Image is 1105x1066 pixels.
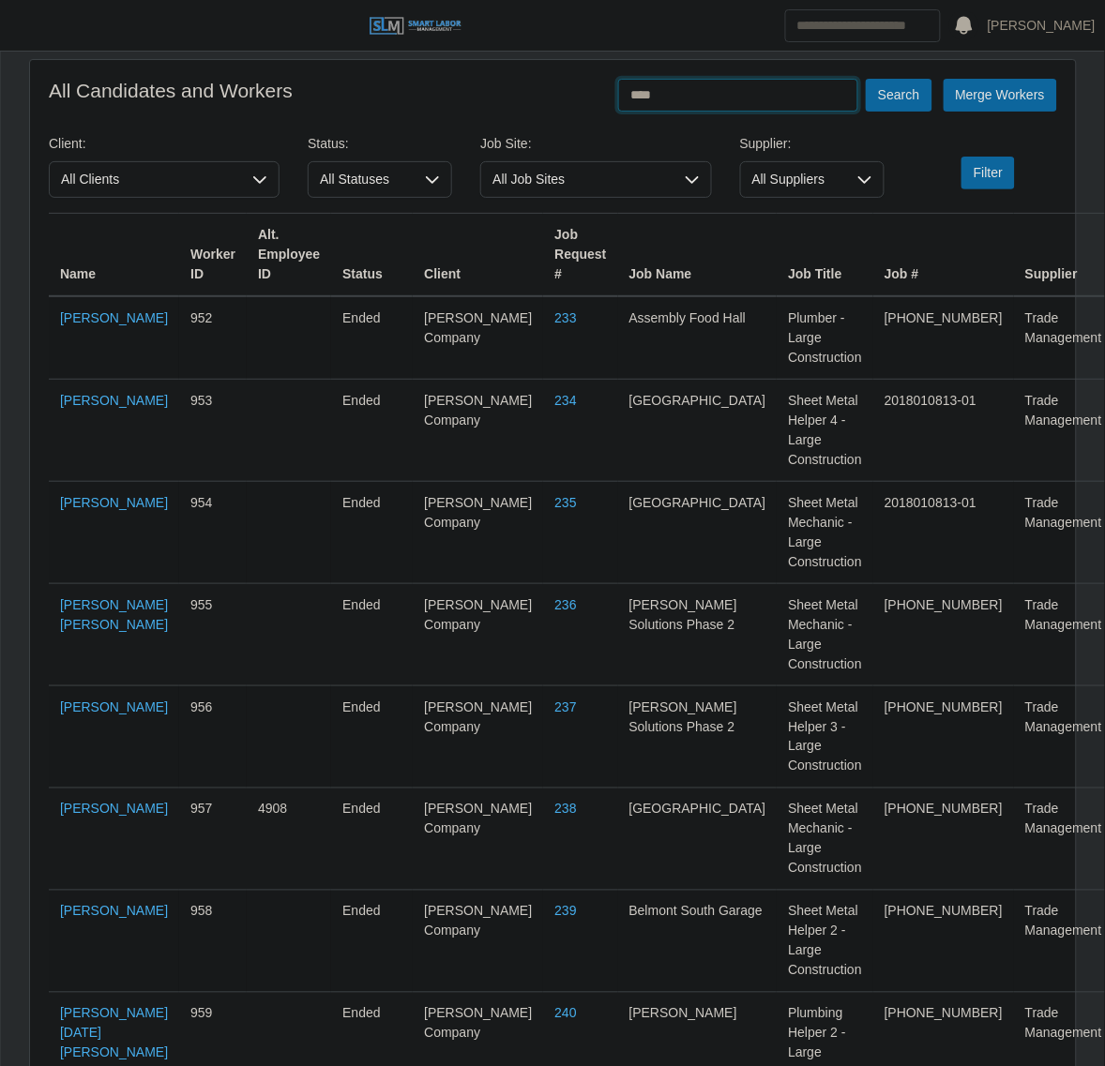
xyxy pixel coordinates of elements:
a: [PERSON_NAME] [60,310,168,325]
td: [PERSON_NAME] Company [413,482,543,584]
td: Plumber - Large Construction [777,296,873,380]
td: [PHONE_NUMBER] [873,686,1014,788]
td: [PERSON_NAME] Company [413,296,543,380]
td: [GEOGRAPHIC_DATA] [618,380,778,482]
td: 952 [179,296,247,380]
span: All Clients [50,162,241,197]
a: 235 [554,495,576,510]
a: [PERSON_NAME] [PERSON_NAME] [60,597,168,632]
td: [PERSON_NAME] Company [413,891,543,993]
td: Sheet Metal Mechanic - Large Construction [777,584,873,686]
td: ended [331,296,413,380]
td: Sheet Metal Helper 4 - Large Construction [777,380,873,482]
a: [PERSON_NAME] [60,495,168,510]
td: ended [331,891,413,993]
td: [PHONE_NUMBER] [873,584,1014,686]
a: 240 [554,1006,576,1021]
th: Alt. Employee ID [247,214,331,297]
a: [PERSON_NAME] [60,699,168,714]
td: [PERSON_NAME] Company [413,686,543,788]
td: 4908 [247,788,331,891]
td: Sheet Metal Mechanic - Large Construction [777,482,873,584]
h4: All Candidates and Workers [49,79,293,102]
td: ended [331,380,413,482]
th: Job # [873,214,1014,297]
button: Merge Workers [944,79,1057,112]
td: 2018010813-01 [873,482,1014,584]
td: 957 [179,788,247,891]
img: SLM Logo [369,16,462,37]
td: [PERSON_NAME] Company [413,380,543,482]
td: ended [331,482,413,584]
th: Client [413,214,543,297]
th: Job Request # [543,214,617,297]
a: 238 [554,802,576,817]
td: 953 [179,380,247,482]
a: 234 [554,393,576,408]
td: [PERSON_NAME] Company [413,788,543,891]
td: 956 [179,686,247,788]
td: 2018010813-01 [873,380,1014,482]
button: Search [866,79,931,112]
td: [GEOGRAPHIC_DATA] [618,788,778,891]
td: [PHONE_NUMBER] [873,296,1014,380]
input: Search [785,9,941,42]
td: 954 [179,482,247,584]
label: Job Site: [480,134,531,154]
span: All Suppliers [741,162,846,197]
td: ended [331,686,413,788]
a: 236 [554,597,576,612]
td: Sheet Metal Mechanic - Large Construction [777,788,873,891]
th: Worker ID [179,214,247,297]
a: [PERSON_NAME] [60,802,168,817]
td: [GEOGRAPHIC_DATA] [618,482,778,584]
a: [PERSON_NAME] [60,904,168,919]
td: Assembly Food Hall [618,296,778,380]
td: Sheet Metal Helper 3 - Large Construction [777,686,873,788]
td: 955 [179,584,247,686]
a: 237 [554,699,576,714]
a: [PERSON_NAME] [60,393,168,408]
th: Job Title [777,214,873,297]
td: ended [331,584,413,686]
td: Belmont South Garage [618,891,778,993]
a: [PERSON_NAME] [988,16,1096,36]
td: Sheet Metal Helper 2 - Large Construction [777,891,873,993]
span: All Job Sites [481,162,673,197]
td: ended [331,788,413,891]
th: Job Name [618,214,778,297]
label: Supplier: [740,134,792,154]
td: [PHONE_NUMBER] [873,891,1014,993]
td: [PERSON_NAME] Company [413,584,543,686]
td: [PERSON_NAME] Solutions Phase 2 [618,686,778,788]
td: [PERSON_NAME] Solutions Phase 2 [618,584,778,686]
label: Client: [49,134,86,154]
a: 233 [554,310,576,325]
th: Status [331,214,413,297]
button: Filter [961,157,1015,189]
span: All Statuses [309,162,414,197]
td: [PHONE_NUMBER] [873,788,1014,891]
a: 239 [554,904,576,919]
label: Status: [308,134,349,154]
th: Name [49,214,179,297]
td: 958 [179,891,247,993]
